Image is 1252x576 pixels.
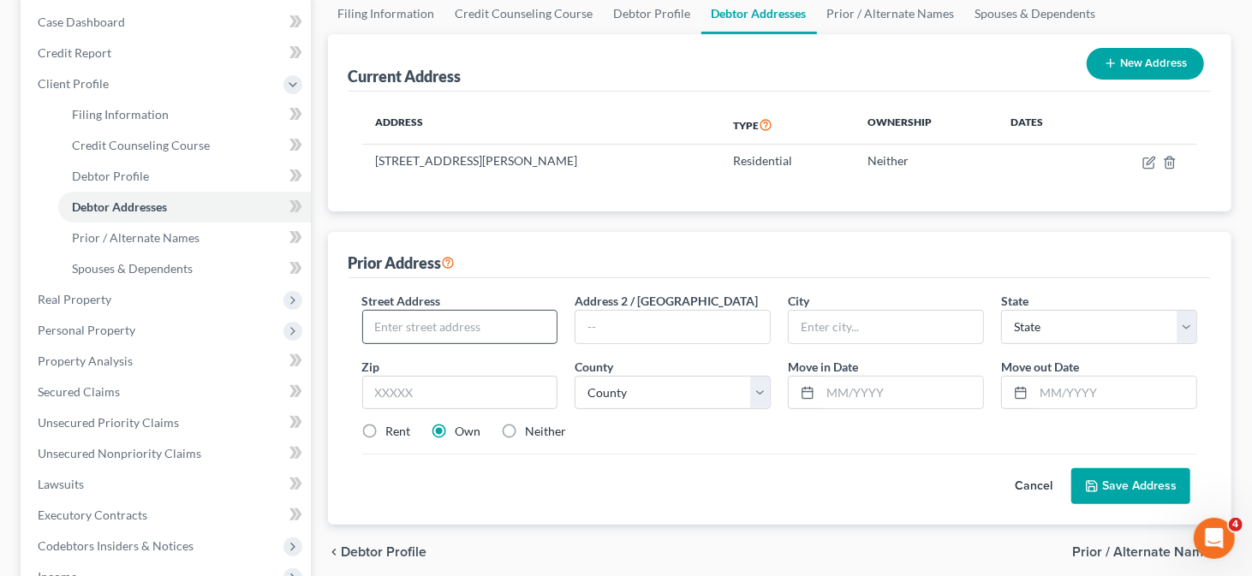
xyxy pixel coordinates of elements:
span: Executory Contracts [38,508,147,522]
div: Prior Address [349,252,456,273]
span: City [788,294,809,308]
a: Secured Claims [24,377,311,407]
a: Unsecured Nonpriority Claims [24,438,311,469]
span: Lawsuits [38,477,84,491]
a: Case Dashboard [24,7,311,38]
span: Credit Counseling Course [72,138,210,152]
span: Case Dashboard [38,15,125,29]
button: chevron_left Debtor Profile [328,545,427,559]
span: County [575,359,613,374]
a: Unsecured Priority Claims [24,407,311,438]
td: Neither [855,145,998,177]
span: Filing Information [72,107,169,122]
a: Prior / Alternate Names [58,223,311,253]
span: Debtor Profile [342,545,427,559]
span: Debtor Addresses [72,199,167,214]
span: Move in Date [788,359,858,374]
div: Current Address [349,66,462,86]
a: Executory Contracts [24,500,311,531]
input: Enter city... [789,311,983,343]
a: Spouses & Dependents [58,253,311,284]
a: Credit Report [24,38,311,68]
a: Debtor Addresses [58,192,311,223]
a: Debtor Profile [58,161,311,192]
a: Credit Counseling Course [58,130,311,161]
i: chevron_left [328,545,342,559]
input: Enter street address [363,311,557,343]
span: State [1001,294,1028,308]
label: Neither [526,423,567,440]
span: Secured Claims [38,384,120,399]
td: Residential [719,145,854,177]
label: Address 2 / [GEOGRAPHIC_DATA] [575,292,758,310]
input: XXXXX [362,376,558,410]
span: Codebtors Insiders & Notices [38,538,194,553]
td: [STREET_ADDRESS][PERSON_NAME] [362,145,720,177]
button: Prior / Alternate Names chevron_right [1072,545,1231,559]
a: Property Analysis [24,346,311,377]
span: Real Property [38,292,111,306]
th: Type [719,105,854,145]
th: Address [362,105,720,145]
input: MM/YYYY [1034,377,1196,409]
span: Prior / Alternate Names [1072,545,1218,559]
a: Filing Information [58,99,311,130]
span: Unsecured Nonpriority Claims [38,446,201,460]
span: Prior / Alternate Names [72,230,200,245]
span: Client Profile [38,76,109,91]
th: Dates [997,105,1090,145]
span: Credit Report [38,45,111,60]
input: MM/YYYY [820,377,983,409]
span: Personal Property [38,323,135,337]
span: Zip [362,359,380,374]
button: New Address [1087,48,1204,80]
iframe: Intercom live chat [1194,518,1235,559]
a: Lawsuits [24,469,311,500]
span: Move out Date [1001,359,1079,374]
span: Street Address [362,294,441,308]
span: Unsecured Priority Claims [38,415,179,430]
span: 4 [1229,518,1243,531]
label: Rent [386,423,411,440]
button: Cancel [996,469,1071,503]
span: Debtor Profile [72,169,149,183]
th: Ownership [855,105,998,145]
label: Own [456,423,481,440]
span: Spouses & Dependents [72,261,193,276]
span: Property Analysis [38,353,133,368]
button: Save Address [1071,468,1190,504]
input: -- [575,311,770,343]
